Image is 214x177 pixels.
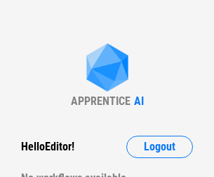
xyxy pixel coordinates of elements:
div: AI [134,94,144,108]
button: Logout [126,136,193,158]
div: Hello Editor ! [21,136,74,158]
img: Apprentice AI [79,43,135,94]
span: Logout [144,141,175,153]
div: APPRENTICE [71,94,131,108]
